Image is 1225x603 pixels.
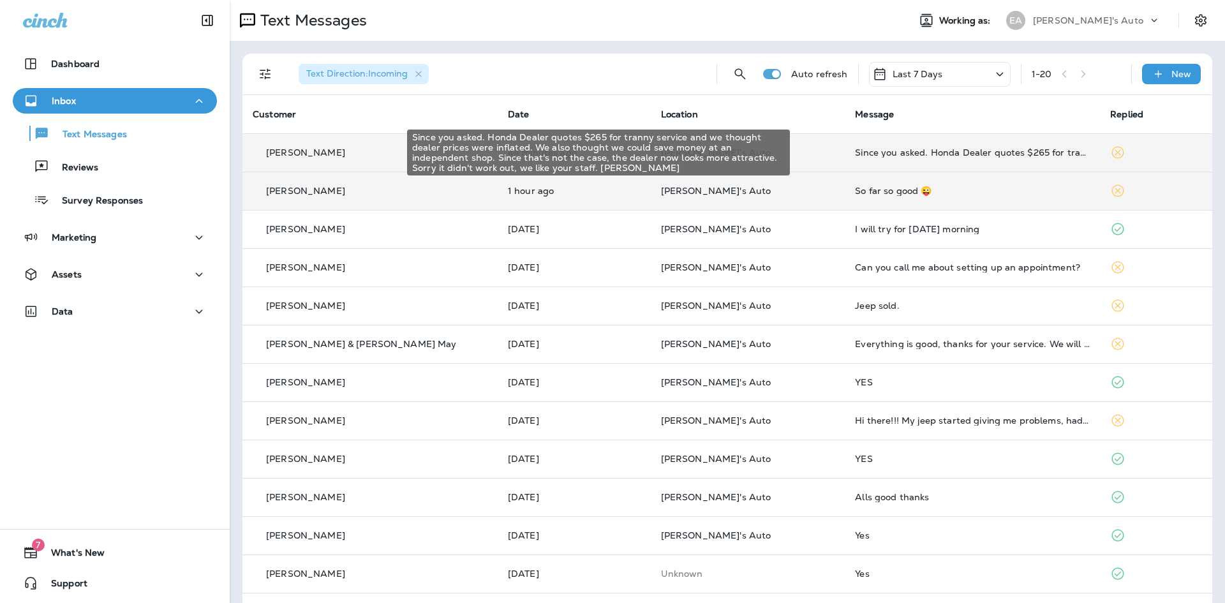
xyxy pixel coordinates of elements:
button: Data [13,299,217,324]
p: [PERSON_NAME] [266,377,345,387]
button: Filters [253,61,278,87]
button: Marketing [13,225,217,250]
p: Auto refresh [791,69,848,79]
span: Replied [1110,108,1143,120]
button: Inbox [13,88,217,114]
p: Aug 13, 2025 11:26 AM [508,339,641,349]
p: Aug 12, 2025 11:25 AM [508,492,641,502]
span: Text Direction : Incoming [306,68,408,79]
div: YES [855,377,1090,387]
p: Aug 12, 2025 03:41 PM [508,454,641,464]
p: Data [52,306,73,316]
button: Reviews [13,153,217,180]
p: [PERSON_NAME] [266,492,345,502]
p: Aug 13, 2025 11:22 AM [508,377,641,387]
p: Aug 14, 2025 10:38 AM [508,224,641,234]
div: Text Direction:Incoming [299,64,429,84]
p: Survey Responses [49,195,143,207]
p: [PERSON_NAME] [266,569,345,579]
div: Everything is good, thanks for your service. We will keep you in mind if we need more work done. ... [855,339,1090,349]
p: [PERSON_NAME] [266,415,345,426]
span: [PERSON_NAME]'s Auto [661,415,771,426]
span: Location [661,108,698,120]
button: Text Messages [13,120,217,147]
p: [PERSON_NAME]'s Auto [1033,15,1143,26]
p: Aug 13, 2025 11:58 AM [508,301,641,311]
p: [PERSON_NAME] [266,301,345,311]
span: [PERSON_NAME]'s Auto [661,262,771,273]
p: Reviews [49,162,98,174]
p: Dashboard [51,59,100,69]
span: What's New [38,547,105,563]
span: 7 [32,539,45,551]
span: Date [508,108,530,120]
p: [PERSON_NAME] [266,186,345,196]
div: YES [855,454,1090,464]
button: Collapse Sidebar [189,8,225,33]
div: Since you asked. Honda Dealer quotes $265 for tranny service and we thought dealer prices were in... [407,130,790,175]
p: This customer does not have a last location and the phone number they messaged is not assigned to... [661,569,835,579]
p: [PERSON_NAME] & [PERSON_NAME] May [266,339,457,349]
p: Marketing [52,232,96,242]
button: Settings [1189,9,1212,32]
div: Jeep sold. [855,301,1090,311]
p: Text Messages [255,11,367,30]
div: I will try for tomorrow morning [855,224,1090,234]
span: Customer [253,108,296,120]
p: Aug 12, 2025 11:16 AM [508,569,641,579]
p: Last 7 Days [893,69,943,79]
div: EA [1006,11,1025,30]
span: [PERSON_NAME]'s Auto [661,185,771,197]
p: [PERSON_NAME] [266,147,345,158]
span: Working as: [939,15,993,26]
button: Assets [13,262,217,287]
div: So far so good 😜 [855,186,1090,196]
p: Aug 13, 2025 09:44 AM [508,415,641,426]
span: [PERSON_NAME]'s Auto [661,453,771,465]
span: [PERSON_NAME]'s Auto [661,338,771,350]
div: Yes [855,569,1090,579]
div: Hi there!!! My jeep started giving me problems, had a mobile tech do a diagnostic. There's issue ... [855,415,1090,426]
button: Survey Responses [13,186,217,213]
p: Text Messages [50,129,127,141]
span: [PERSON_NAME]'s Auto [661,530,771,541]
button: Search Messages [727,61,753,87]
p: Inbox [52,96,76,106]
div: Since you asked. Honda Dealer quotes $265 for tranny service and we thought dealer prices were in... [855,147,1090,158]
p: [PERSON_NAME] [266,454,345,464]
span: [PERSON_NAME]'s Auto [661,491,771,503]
button: Support [13,570,217,596]
p: Aug 12, 2025 11:20 AM [508,530,641,540]
p: [PERSON_NAME] [266,530,345,540]
p: Assets [52,269,82,279]
span: Support [38,578,87,593]
div: Can you call me about setting up an appointment? [855,262,1090,272]
div: Yes [855,530,1090,540]
span: Message [855,108,894,120]
p: [PERSON_NAME] [266,224,345,234]
button: Dashboard [13,51,217,77]
span: [PERSON_NAME]'s Auto [661,376,771,388]
button: 7What's New [13,540,217,565]
span: [PERSON_NAME]'s Auto [661,223,771,235]
span: [PERSON_NAME]'s Auto [661,300,771,311]
p: [PERSON_NAME] [266,262,345,272]
p: Aug 14, 2025 08:15 AM [508,262,641,272]
p: New [1171,69,1191,79]
div: 1 - 20 [1032,69,1052,79]
p: Aug 15, 2025 10:32 AM [508,186,641,196]
div: Alls good thanks [855,492,1090,502]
